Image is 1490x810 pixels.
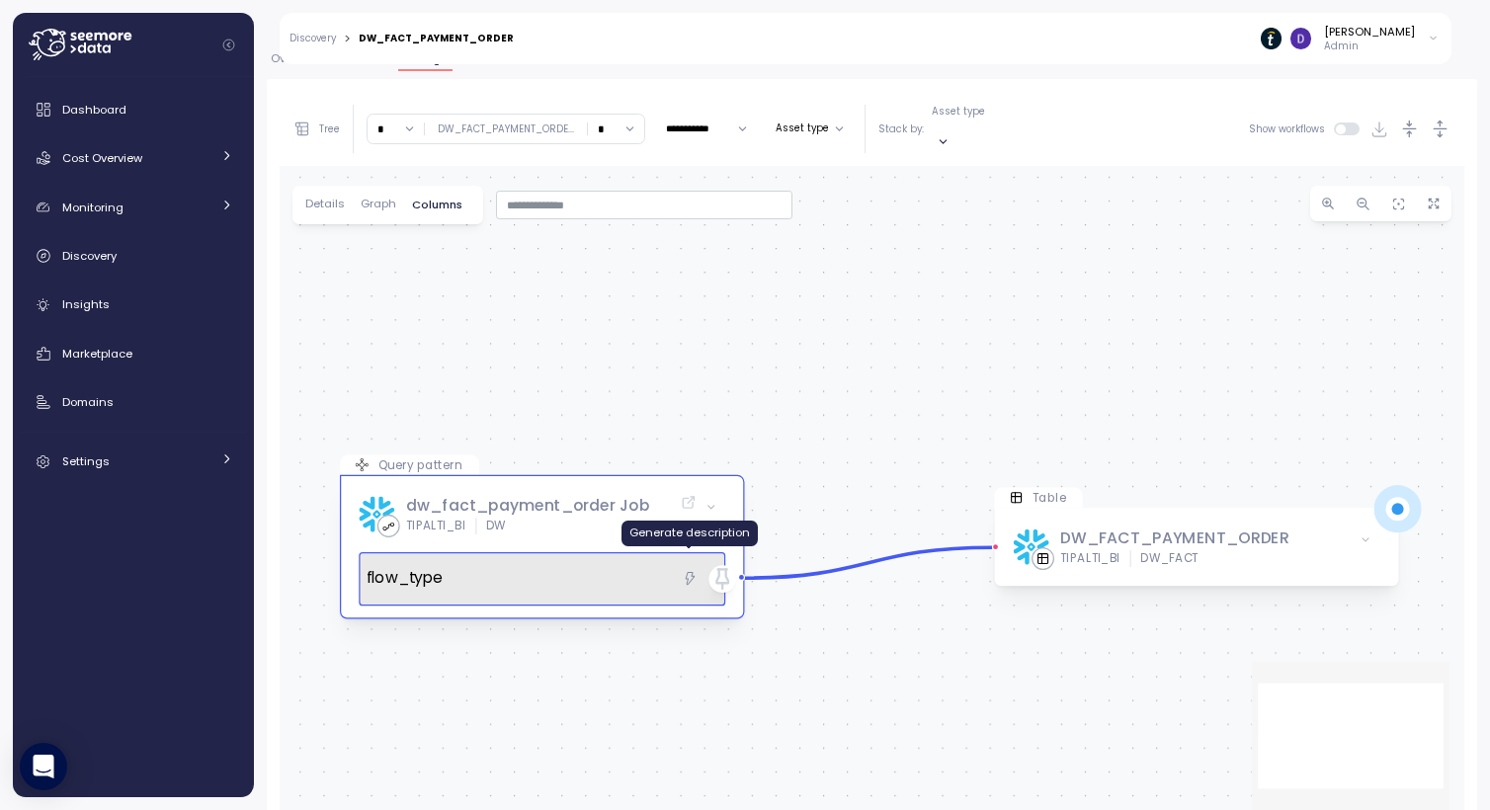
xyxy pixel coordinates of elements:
div: DW_FACT [1140,551,1198,567]
div: Open Intercom Messenger [20,743,67,790]
div: > [344,33,351,45]
a: Dashboard [21,90,246,129]
span: Insights [62,296,110,312]
a: Cost Overview [21,138,246,178]
p: Asset type [932,105,985,119]
div: TIPALTI_BI [1060,551,1119,567]
button: Asset type [768,117,852,140]
a: Settings [21,442,246,481]
a: Marketplace [21,334,246,373]
span: Show workflows [1249,122,1335,135]
div: DW_FACT_PAYMENT_ORDE ... [438,122,574,136]
a: Insights [21,285,246,325]
span: Columns [412,200,462,210]
div: DW_FACT_PAYMENT_ORDER [359,34,514,43]
div: dw_fact_payment_order Job [406,494,650,518]
span: Dashboard [62,102,126,118]
img: 6714de1ca73de131760c52a6.PNG [1261,28,1282,48]
img: ACg8ocItJC8tCQxi3_P-VkSK74Q2EtMJdhzWw5S0USwfGnV48jTzug=s96-c [1290,28,1311,48]
span: Lineage [402,53,449,64]
button: Collapse navigation [216,38,241,52]
a: Monitoring [21,188,246,227]
p: Tree [319,122,340,136]
span: Discovery [62,248,117,264]
span: Details [342,53,381,64]
span: Cost Overview [62,150,142,166]
g: Edge from 67dcb538a70778e077dc3fc3 to 6723ab67ce7bae5723704d00 [744,548,992,579]
a: Discovery [21,236,246,276]
div: [PERSON_NAME] [1324,24,1415,40]
p: Table [1033,490,1066,506]
div: DW_FACT_PAYMENT_ORDER [1060,527,1288,551]
p: Admin [1324,40,1415,53]
a: Discovery [290,34,336,43]
div: DW [486,519,506,534]
span: Marketplace [62,346,132,362]
p: Query pattern [378,457,462,473]
a: Domains [21,382,246,422]
span: Details [305,199,345,209]
div: TIPALTI_BI [406,519,465,534]
span: flow_type [366,567,629,591]
span: Monitoring [62,200,124,215]
span: Overview [271,53,321,64]
span: Domains [62,394,114,410]
p: Stack by: [878,122,924,136]
span: Graph [361,199,396,209]
span: Settings [62,453,110,469]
